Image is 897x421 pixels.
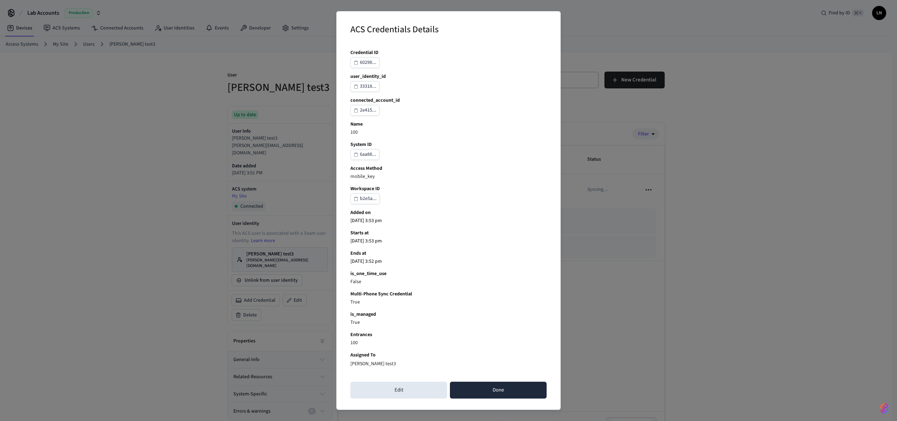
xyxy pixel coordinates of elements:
[350,81,379,92] button: 33318...
[350,141,547,148] b: System ID
[350,121,547,128] b: Name
[350,278,547,286] p: False
[350,217,547,225] p: [DATE] 3:53 pm
[360,194,377,203] div: b2e5a...
[350,270,547,278] b: is_one_time_use
[350,57,379,68] button: 60298...
[350,360,396,368] p: [PERSON_NAME] test3
[350,258,547,265] p: [DATE] 3:52 pm
[350,173,547,180] p: mobile_key
[880,403,889,414] img: SeamLogoGradient.69752ec5.svg
[350,97,547,104] b: connected_account_id
[350,20,527,41] h2: ACS Credentials Details
[350,73,547,80] b: user_identity_id
[350,229,547,237] b: Starts at
[350,311,547,318] b: is_managed
[350,352,547,359] b: Assigned To
[350,238,547,245] p: [DATE] 3:53 pm
[350,339,547,347] p: 100
[350,299,547,306] p: True
[350,185,547,193] b: Workspace ID
[350,129,547,136] p: 100
[350,149,379,160] button: 6aa88...
[350,105,379,116] button: 2e415...
[350,193,380,204] button: b2e5a...
[450,382,547,399] button: Done
[350,250,547,257] b: Ends at
[360,106,376,115] div: 2e415...
[350,290,547,298] b: Multi-Phone Sync Credential
[360,82,376,91] div: 33318...
[350,209,547,216] b: Added on
[350,165,547,172] b: Access Method
[350,49,547,56] b: Credential ID
[360,58,376,67] div: 60298...
[360,150,376,159] div: 6aa88...
[350,382,447,399] button: Edit
[350,331,547,339] b: Entrances
[350,319,547,326] p: True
